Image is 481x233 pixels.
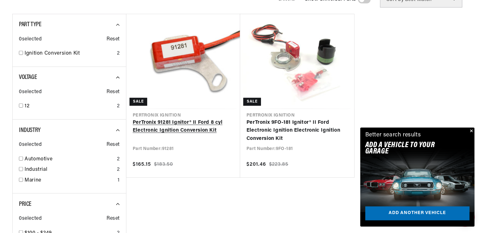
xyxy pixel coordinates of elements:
[25,50,114,58] a: Ignition Conversion Kit
[19,74,37,81] span: Voltage
[133,119,234,135] a: PerTronix 91281 Ignitor® II Ford 8 cyl Electronic Ignition Conversion Kit
[117,166,120,174] div: 2
[107,88,120,96] span: Reset
[19,215,42,223] span: 0 selected
[117,102,120,111] div: 2
[246,119,348,143] a: PerTronix 9FO-181 Ignitor® II Ford Electronic Ignition Electronic Ignition Conversion Kit
[25,155,114,164] a: Automotive
[107,215,120,223] span: Reset
[117,155,120,164] div: 2
[19,201,32,207] span: Price
[19,88,42,96] span: 0 selected
[365,206,470,221] a: Add another vehicle
[118,176,120,185] div: 1
[107,35,120,44] span: Reset
[25,166,114,174] a: Industrial
[467,128,475,135] button: Close
[117,50,120,58] div: 2
[107,141,120,149] span: Reset
[25,102,114,111] a: 12
[365,131,421,140] div: Better search results
[19,35,42,44] span: 0 selected
[19,21,41,28] span: Part Type
[19,127,41,134] span: Industry
[25,176,115,185] a: Marine
[19,141,42,149] span: 0 selected
[365,142,454,155] h2: Add A VEHICLE to your garage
